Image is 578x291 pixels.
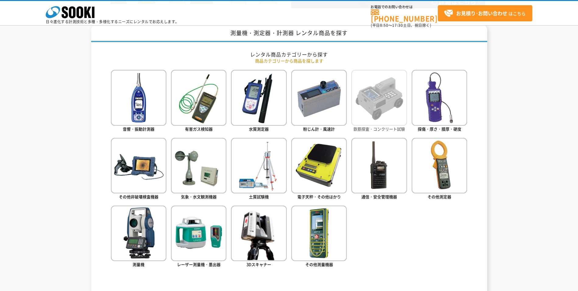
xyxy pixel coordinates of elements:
a: 測量機 [111,206,166,269]
img: 測量機 [111,206,166,261]
img: その他非破壊検査機器 [111,138,166,193]
img: 水質測定器 [231,70,286,125]
a: 3Dスキャナー [231,206,286,269]
span: 有害ガス検知器 [185,126,213,132]
a: その他測定器 [412,138,467,201]
img: 有害ガス検知器 [171,70,226,125]
img: 3Dスキャナー [231,206,286,261]
a: 探傷・厚さ・膜厚・硬度 [412,70,467,133]
a: お見積り･お問い合わせはこちら [438,5,532,21]
a: [PHONE_NUMBER] [371,9,438,22]
p: 日々進化する計測技術と多種・多様化するニーズにレンタルでお応えします。 [46,20,179,23]
span: 粉じん計・風速計 [303,126,335,132]
a: 音響・振動計測器 [111,70,166,133]
img: レーザー測量機・墨出器 [171,206,226,261]
h1: 測量機・測定器・計測器 レンタル商品を探す [91,25,487,42]
span: 音響・振動計測器 [123,126,154,132]
span: (平日 ～ 土日、祝日除く) [371,23,431,28]
a: レーザー測量機・墨出器 [171,206,226,269]
span: 通信・安全管理機器 [361,194,397,199]
a: 通信・安全管理機器 [351,138,407,201]
img: 探傷・厚さ・膜厚・硬度 [412,70,467,125]
span: 17:30 [392,23,403,28]
span: 土質試験機 [249,194,269,199]
a: 有害ガス検知器 [171,70,226,133]
img: その他測定器 [412,138,467,193]
img: 通信・安全管理機器 [351,138,407,193]
img: 気象・水文観測機器 [171,138,226,193]
a: 鉄筋探査・コンクリート試験 [351,70,407,133]
span: 探傷・厚さ・膜厚・硬度 [418,126,461,132]
span: 8:50 [380,23,388,28]
span: 測量機 [133,261,144,267]
span: 電子天秤・その他はかり [297,194,341,199]
a: 土質試験機 [231,138,286,201]
span: 気象・水文観測機器 [181,194,217,199]
a: その他測量機器 [291,206,347,269]
img: その他測量機器 [291,206,347,261]
img: 音響・振動計測器 [111,70,166,125]
span: 鉄筋探査・コンクリート試験 [353,126,405,132]
span: その他非破壊検査機器 [119,194,158,199]
a: 粉じん計・風速計 [291,70,347,133]
strong: お見積り･お問い合わせ [456,9,507,17]
a: 気象・水文観測機器 [171,138,226,201]
span: その他測定器 [427,194,451,199]
img: 粉じん計・風速計 [291,70,347,125]
span: 3Dスキャナー [246,261,271,267]
span: レーザー測量機・墨出器 [177,261,221,267]
span: はこちら [444,9,526,18]
img: 土質試験機 [231,138,286,193]
p: 商品カテゴリーから商品を探します [111,58,467,64]
span: その他測量機器 [305,261,333,267]
a: その他非破壊検査機器 [111,138,166,201]
h2: レンタル商品カテゴリーから探す [111,51,467,58]
a: 電子天秤・その他はかり [291,138,347,201]
a: 水質測定器 [231,70,286,133]
img: 鉄筋探査・コンクリート試験 [351,70,407,125]
span: 水質測定器 [249,126,269,132]
img: 電子天秤・その他はかり [291,138,347,193]
span: お電話でのお問い合わせは [371,5,438,9]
